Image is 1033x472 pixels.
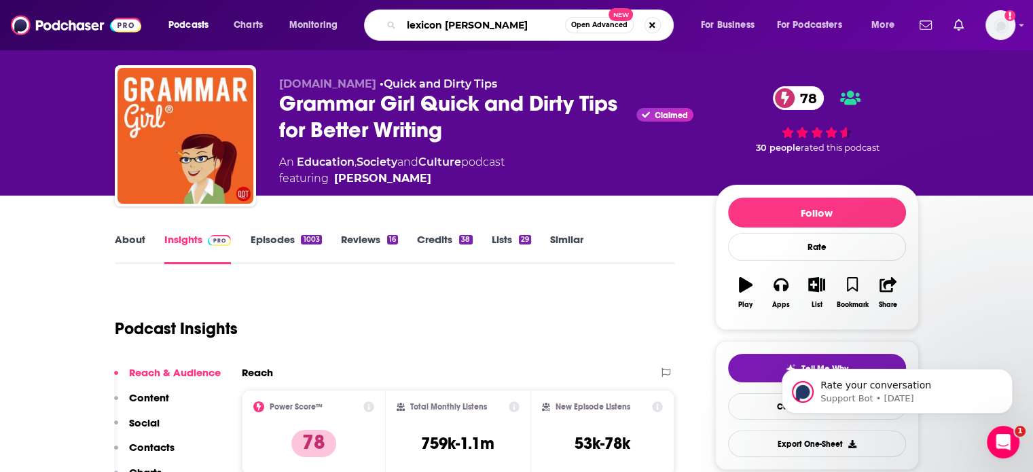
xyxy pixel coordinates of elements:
span: For Business [701,16,755,35]
input: Search podcasts, credits, & more... [401,14,565,36]
p: Contacts [129,441,175,454]
img: User Profile [985,10,1015,40]
p: Reach & Audience [129,366,221,379]
div: 38 [459,235,472,244]
button: Social [114,416,160,441]
span: , [355,156,357,168]
div: Search podcasts, credits, & more... [377,10,687,41]
span: [DOMAIN_NAME] [279,77,376,90]
div: Apps [772,301,790,309]
a: 78 [773,86,824,110]
span: For Podcasters [777,16,842,35]
img: Podchaser - Follow, Share and Rate Podcasts [11,12,141,38]
button: Reach & Audience [114,366,221,391]
h2: Total Monthly Listens [410,402,487,412]
span: Podcasts [168,16,209,35]
a: Show notifications dropdown [948,14,969,37]
a: Charts [225,14,271,36]
h2: New Episode Listens [556,402,630,412]
span: • [380,77,497,90]
div: Share [879,301,897,309]
button: tell me why sparkleTell Me Why [728,354,906,382]
button: open menu [280,14,355,36]
div: 78 30 peoplerated this podcast [715,77,919,162]
button: Content [114,391,169,416]
div: List [812,301,822,309]
button: open menu [691,14,772,36]
button: open menu [159,14,226,36]
button: Apps [763,268,799,317]
h2: Reach [242,366,273,379]
a: Lists29 [492,233,531,264]
button: Show profile menu [985,10,1015,40]
span: Charts [234,16,263,35]
a: Credits38 [417,233,472,264]
p: Content [129,391,169,404]
button: Bookmark [835,268,870,317]
span: 78 [786,86,824,110]
button: Open AdvancedNew [565,17,634,33]
div: Rate [728,233,906,261]
span: Monitoring [289,16,338,35]
div: 16 [387,235,398,244]
h1: Podcast Insights [115,319,238,339]
button: Follow [728,198,906,228]
img: Grammar Girl Quick and Dirty Tips for Better Writing [117,68,253,204]
h3: 53k-78k [575,433,630,454]
button: open menu [862,14,911,36]
a: Similar [550,233,583,264]
a: Culture [418,156,461,168]
span: rated this podcast [801,143,880,153]
span: Logged in as N0elleB7 [985,10,1015,40]
a: Episodes1003 [250,233,321,264]
a: About [115,233,145,264]
div: 29 [519,235,531,244]
svg: Add a profile image [1004,10,1015,21]
h2: Power Score™ [270,402,323,412]
a: Quick and Dirty Tips [384,77,497,90]
div: An podcast [279,154,505,187]
span: 1 [1015,426,1026,437]
h3: 759k-1.1m [421,433,494,454]
a: Reviews16 [341,233,398,264]
span: 30 people [756,143,801,153]
a: Show notifications dropdown [914,14,937,37]
span: and [397,156,418,168]
div: Bookmark [836,301,868,309]
span: More [871,16,894,35]
button: Share [870,268,905,317]
span: Claimed [655,112,688,119]
button: Contacts [114,441,175,466]
a: Mignon Fogarty [334,170,431,187]
iframe: Intercom notifications message [761,340,1033,435]
div: Play [738,301,753,309]
button: Export One-Sheet [728,431,906,457]
span: featuring [279,170,505,187]
button: open menu [768,14,862,36]
a: InsightsPodchaser Pro [164,233,232,264]
a: Contact This Podcast [728,393,906,420]
span: New [609,8,633,21]
p: Social [129,416,160,429]
span: Open Advanced [571,22,628,29]
div: 1003 [301,235,321,244]
iframe: Intercom live chat [987,426,1019,458]
button: Play [728,268,763,317]
a: Society [357,156,397,168]
button: List [799,268,834,317]
a: Education [297,156,355,168]
img: Podchaser Pro [208,235,232,246]
p: 78 [291,430,336,457]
